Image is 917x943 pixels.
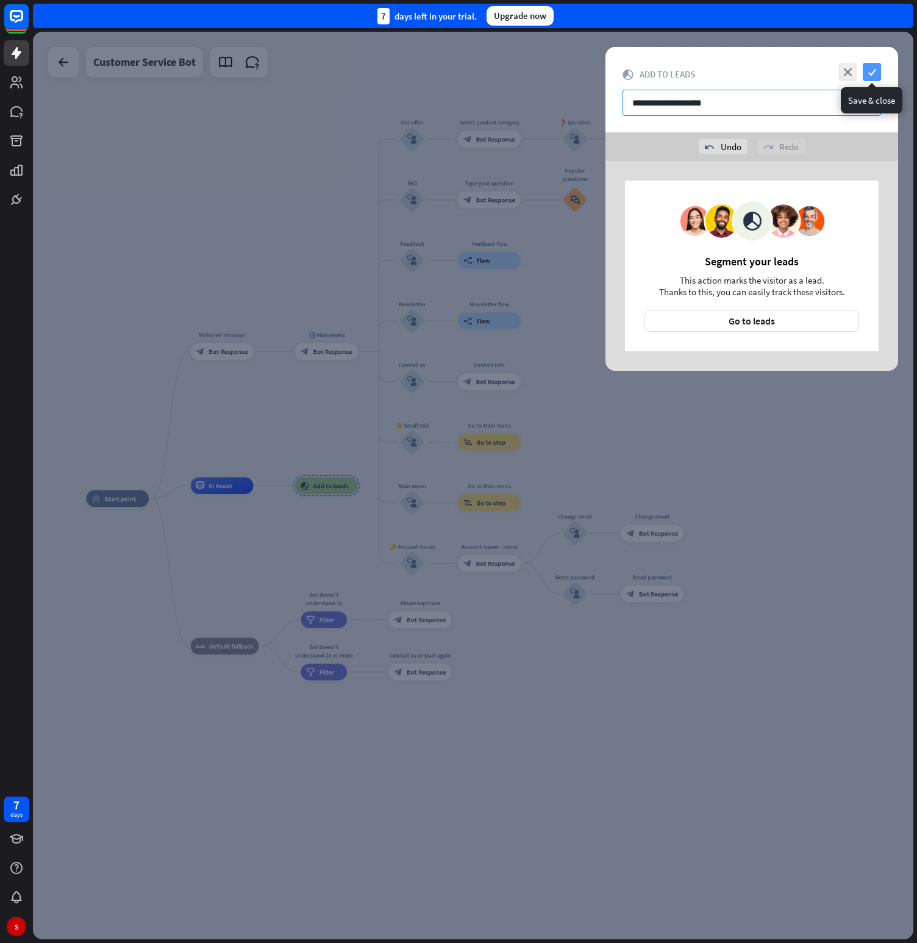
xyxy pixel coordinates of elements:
[623,69,633,80] i: block_add_to_segment
[640,68,695,80] span: Add to leads
[377,8,477,24] div: days left in your trial.
[863,63,881,81] i: check
[699,139,748,154] div: Undo
[377,8,390,24] div: 7
[659,274,845,286] p: This action marks the visitor as a lead.
[757,139,805,154] div: Redo
[4,797,29,822] a: 7 days
[705,142,715,152] i: undo
[679,200,826,242] img: people
[10,5,46,41] button: Open LiveChat chat widget
[487,6,554,26] div: Upgrade now
[763,142,773,152] i: redo
[7,917,26,936] div: S
[10,811,23,819] div: days
[705,254,799,268] h4: Segment your leads
[838,63,857,81] i: close
[13,800,20,811] div: 7
[644,310,859,332] button: Go to leads
[659,286,845,298] p: Thanks to this, you can easily track these visitors.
